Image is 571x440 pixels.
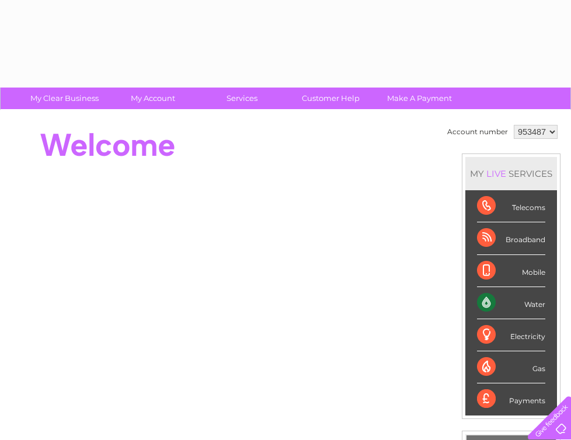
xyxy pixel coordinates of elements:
div: MY SERVICES [465,157,557,190]
div: LIVE [484,168,509,179]
a: Services [194,88,290,109]
div: Broadband [477,222,545,254]
div: Electricity [477,319,545,351]
div: Telecoms [477,190,545,222]
div: Mobile [477,255,545,287]
a: My Account [105,88,201,109]
div: Payments [477,383,545,415]
div: Water [477,287,545,319]
a: Customer Help [283,88,379,109]
a: My Clear Business [16,88,113,109]
div: Gas [477,351,545,383]
a: Make A Payment [371,88,468,109]
td: Account number [444,122,511,142]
